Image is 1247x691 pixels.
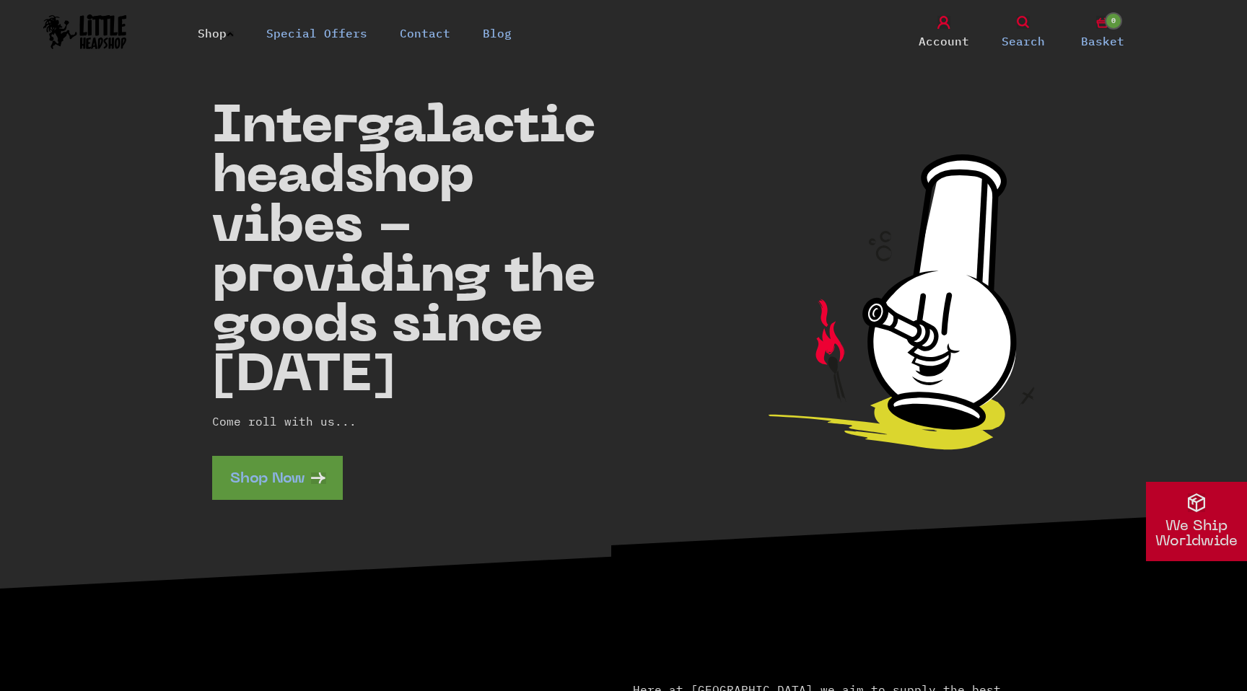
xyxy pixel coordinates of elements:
span: 0 [1105,12,1122,30]
a: Shop Now [212,456,343,500]
a: Search [987,16,1059,50]
a: Blog [483,26,512,40]
a: Contact [400,26,450,40]
span: Basket [1081,32,1124,50]
a: Special Offers [266,26,367,40]
img: Little Head Shop Logo [43,14,127,49]
h1: Intergalactic headshop vibes - providing the goods since [DATE] [212,104,623,402]
a: Shop [198,26,234,40]
span: Account [919,32,969,50]
p: We Ship Worldwide [1146,519,1247,550]
p: Come roll with us... [212,413,623,430]
span: Search [1002,32,1045,50]
a: 0 Basket [1067,16,1139,50]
